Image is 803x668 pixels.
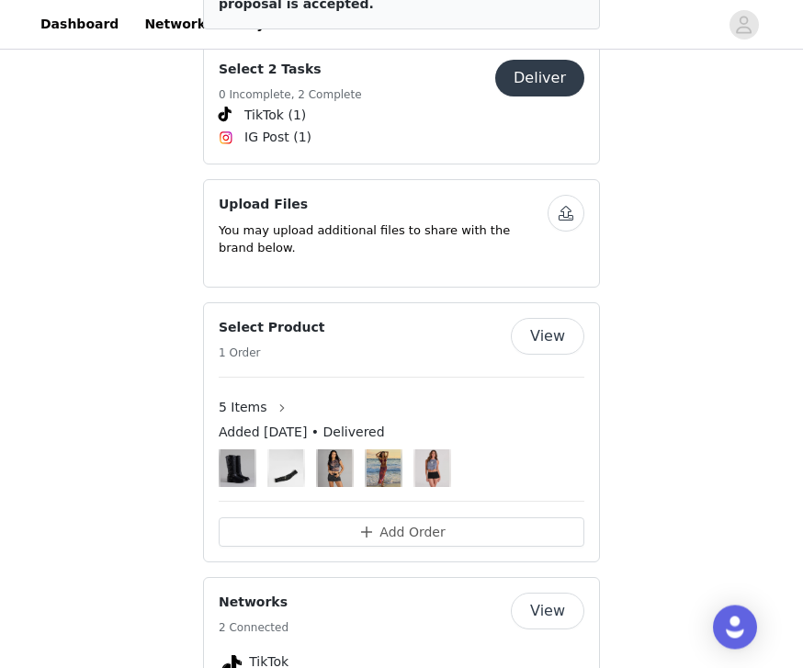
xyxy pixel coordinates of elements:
[365,446,402,493] img: Image Background Blur
[244,107,306,126] span: TikTok (1)
[367,450,400,488] img: Festival Headliner Beaded Triangle Bralette
[219,518,584,548] button: Add Order
[244,129,311,148] span: IG Post (1)
[413,446,451,493] img: Image Background Blur
[219,131,233,146] img: Instagram Icon
[219,196,548,215] h4: Upload Files
[219,61,362,80] h4: Select 2 Tasks
[713,606,757,650] div: Open Intercom Messenger
[495,61,584,97] button: Deliver
[219,345,325,362] h5: 1 Order
[203,303,600,563] div: Select Product
[29,4,130,45] a: Dashboard
[221,450,254,488] img: Totally Edgy Buckled Square Toe Boots
[735,10,752,40] div: avatar
[219,399,267,418] span: 5 Items
[219,620,288,637] h5: 2 Connected
[269,450,302,488] img: Looking For A Stud Faux Leather Belt
[219,594,288,613] h4: Networks
[316,446,354,493] img: Image Background Blur
[219,319,325,338] h4: Select Product
[133,4,224,45] a: Networks
[219,424,385,443] span: Added [DATE] • Delivered
[203,45,600,165] div: Select 2 Tasks
[318,450,351,488] img: Call Of The Wild Zebra Print Mesh Crop Top
[415,450,448,488] img: Make It Hot High Rise Ponte Micro Shorts
[219,446,256,493] img: Image Background Blur
[511,594,584,630] button: View
[267,446,305,493] img: Image Background Blur
[219,222,548,258] p: You may upload additional files to share with the brand below.
[219,87,362,104] h5: 0 Incomplete, 2 Complete
[511,319,584,356] button: View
